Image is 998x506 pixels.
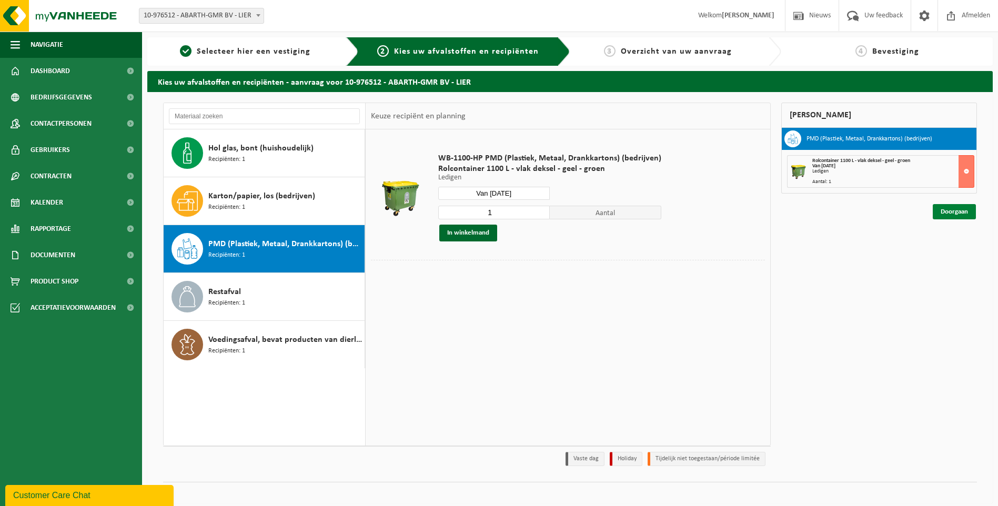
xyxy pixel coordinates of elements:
strong: [PERSON_NAME] [722,12,774,19]
span: 4 [855,45,867,57]
span: 3 [604,45,616,57]
span: 1 [180,45,191,57]
div: Keuze recipiënt en planning [366,103,471,129]
h2: Kies uw afvalstoffen en recipiënten - aanvraag voor 10-976512 - ABARTH-GMR BV - LIER [147,71,993,92]
span: WB-1100-HP PMD (Plastiek, Metaal, Drankkartons) (bedrijven) [438,153,661,164]
button: PMD (Plastiek, Metaal, Drankkartons) (bedrijven) Recipiënten: 1 [164,225,365,273]
span: Navigatie [31,32,63,58]
span: 10-976512 - ABARTH-GMR BV - LIER [139,8,264,24]
p: Ledigen [438,174,661,181]
span: 2 [377,45,389,57]
span: Kalender [31,189,63,216]
span: Recipiënten: 1 [208,155,245,165]
a: Doorgaan [933,204,976,219]
span: Recipiënten: 1 [208,346,245,356]
span: Recipiënten: 1 [208,203,245,212]
button: Restafval Recipiënten: 1 [164,273,365,321]
li: Vaste dag [566,452,604,466]
span: Voedingsafval, bevat producten van dierlijke oorsprong, onverpakt, categorie 3 [208,333,362,346]
span: Recipiënten: 1 [208,298,245,308]
span: Contactpersonen [31,110,92,137]
span: Rolcontainer 1100 L - vlak deksel - geel - groen [812,158,910,164]
span: Acceptatievoorwaarden [31,295,116,321]
span: Bevestiging [872,47,919,56]
button: Voedingsafval, bevat producten van dierlijke oorsprong, onverpakt, categorie 3 Recipiënten: 1 [164,321,365,368]
span: 10-976512 - ABARTH-GMR BV - LIER [139,8,264,23]
span: Gebruikers [31,137,70,163]
span: Contracten [31,163,72,189]
span: Overzicht van uw aanvraag [621,47,732,56]
div: [PERSON_NAME] [781,103,977,128]
h3: PMD (Plastiek, Metaal, Drankkartons) (bedrijven) [807,130,932,147]
span: Recipiënten: 1 [208,250,245,260]
button: Karton/papier, los (bedrijven) Recipiënten: 1 [164,177,365,225]
button: In winkelmand [439,225,497,241]
span: Selecteer hier een vestiging [197,47,310,56]
span: Hol glas, bont (huishoudelijk) [208,142,314,155]
span: Documenten [31,242,75,268]
span: Rolcontainer 1100 L - vlak deksel - geel - groen [438,164,661,174]
div: Aantal: 1 [812,179,974,185]
span: Kies uw afvalstoffen en recipiënten [394,47,539,56]
span: Dashboard [31,58,70,84]
iframe: chat widget [5,483,176,506]
li: Holiday [610,452,642,466]
input: Materiaal zoeken [169,108,360,124]
span: Product Shop [31,268,78,295]
div: Ledigen [812,169,974,174]
span: Bedrijfsgegevens [31,84,92,110]
li: Tijdelijk niet toegestaan/période limitée [648,452,765,466]
input: Selecteer datum [438,187,550,200]
strong: Van [DATE] [812,163,835,169]
span: Aantal [550,206,661,219]
button: Hol glas, bont (huishoudelijk) Recipiënten: 1 [164,129,365,177]
span: Rapportage [31,216,71,242]
a: 1Selecteer hier een vestiging [153,45,338,58]
span: PMD (Plastiek, Metaal, Drankkartons) (bedrijven) [208,238,362,250]
span: Restafval [208,286,241,298]
span: Karton/papier, los (bedrijven) [208,190,315,203]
